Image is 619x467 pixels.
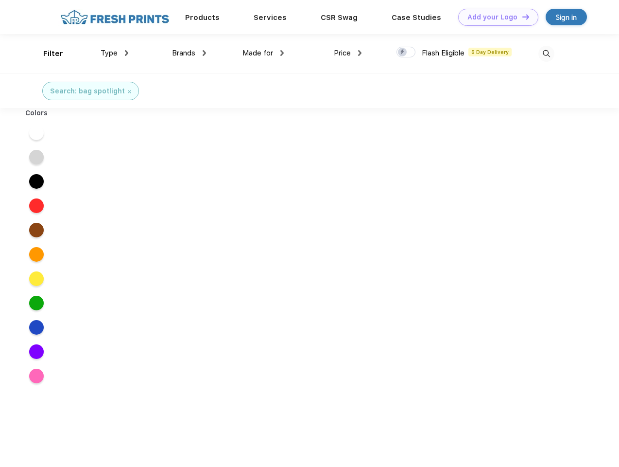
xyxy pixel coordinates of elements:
[522,14,529,19] img: DT
[538,46,554,62] img: desktop_search.svg
[43,48,63,59] div: Filter
[467,13,517,21] div: Add your Logo
[185,13,220,22] a: Products
[203,50,206,56] img: dropdown.png
[125,50,128,56] img: dropdown.png
[556,12,577,23] div: Sign in
[58,9,172,26] img: fo%20logo%202.webp
[18,108,55,118] div: Colors
[280,50,284,56] img: dropdown.png
[422,49,464,57] span: Flash Eligible
[128,90,131,93] img: filter_cancel.svg
[334,49,351,57] span: Price
[358,50,361,56] img: dropdown.png
[172,49,195,57] span: Brands
[468,48,512,56] span: 5 Day Delivery
[50,86,125,96] div: Search: bag spotlight
[101,49,118,57] span: Type
[242,49,273,57] span: Made for
[546,9,587,25] a: Sign in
